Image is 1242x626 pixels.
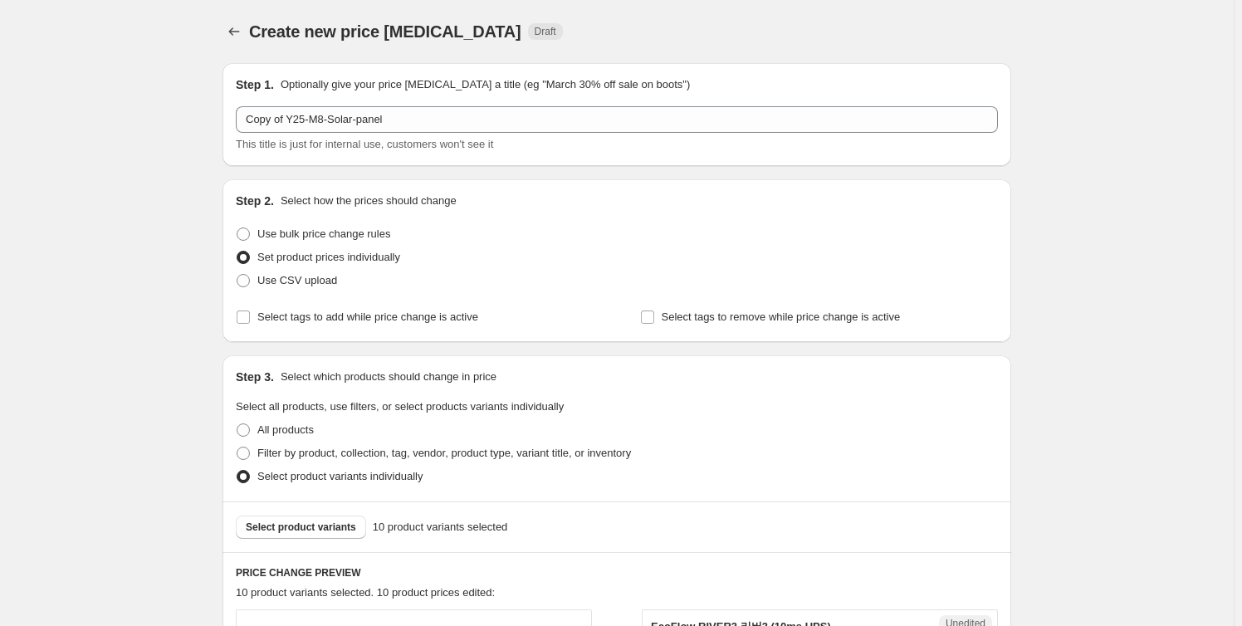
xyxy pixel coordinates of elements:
h2: Step 1. [236,76,274,93]
input: 30% off holiday sale [236,106,998,133]
p: Optionally give your price [MEDICAL_DATA] a title (eg "March 30% off sale on boots") [281,76,690,93]
button: Price change jobs [222,20,246,43]
span: Select product variants [246,521,356,534]
span: All products [257,423,314,436]
span: Draft [535,25,556,38]
h2: Step 2. [236,193,274,209]
span: 10 product variants selected. 10 product prices edited: [236,586,495,599]
span: This title is just for internal use, customers won't see it [236,138,493,150]
span: Select tags to remove while price change is active [662,311,901,323]
p: Select which products should change in price [281,369,496,385]
button: Select product variants [236,516,366,539]
span: 10 product variants selected [373,519,508,536]
span: Use bulk price change rules [257,227,390,240]
p: Select how the prices should change [281,193,457,209]
h6: PRICE CHANGE PREVIEW [236,566,998,580]
span: Select product variants individually [257,470,423,482]
span: Select all products, use filters, or select products variants individually [236,400,564,413]
h2: Step 3. [236,369,274,385]
span: Use CSV upload [257,274,337,286]
span: Set product prices individually [257,251,400,263]
span: Create new price [MEDICAL_DATA] [249,22,521,41]
span: Select tags to add while price change is active [257,311,478,323]
span: Filter by product, collection, tag, vendor, product type, variant title, or inventory [257,447,631,459]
